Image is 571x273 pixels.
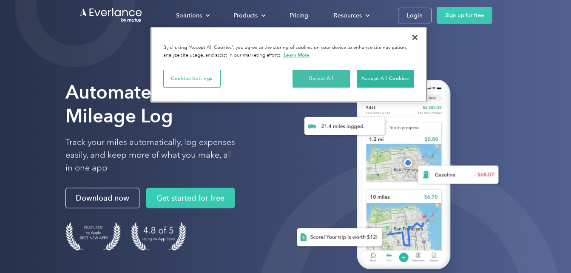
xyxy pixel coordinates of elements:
[163,44,414,59] div: By clicking “Accept All Cookies”, you agree to the storing of cookies on your device to enhance s...
[334,10,362,21] div: Resources
[151,27,427,102] div: Cookie banner
[79,7,143,23] a: Go to homepage
[293,70,350,88] button: Reject All
[168,8,217,23] div: Solutions
[284,52,310,58] a: More information about your privacy, opens in a new tab
[225,8,273,23] div: Products
[146,188,235,208] a: Get started for free
[151,27,427,102] div: Privacy
[398,8,432,23] a: Login
[65,188,139,208] a: Download now
[357,70,414,88] button: Accept All Cookies
[131,222,186,250] img: 4.9 out of 5 stars on the app store
[163,70,221,88] button: Cookies Settings
[325,8,377,23] div: Resources
[65,222,121,250] img: Badge for Featured by Apple Best New Apps
[406,28,424,47] button: Close
[176,10,202,21] div: Solutions
[65,81,195,127] strong: Automate Your Mileage Log
[234,10,258,21] div: Products
[437,7,492,24] a: Sign up for free
[290,10,308,21] div: Pricing
[65,136,236,174] p: Track your miles automatically, log expenses easily, and keep more of what you make, all in one app
[407,10,423,21] div: Login
[281,8,317,23] a: Pricing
